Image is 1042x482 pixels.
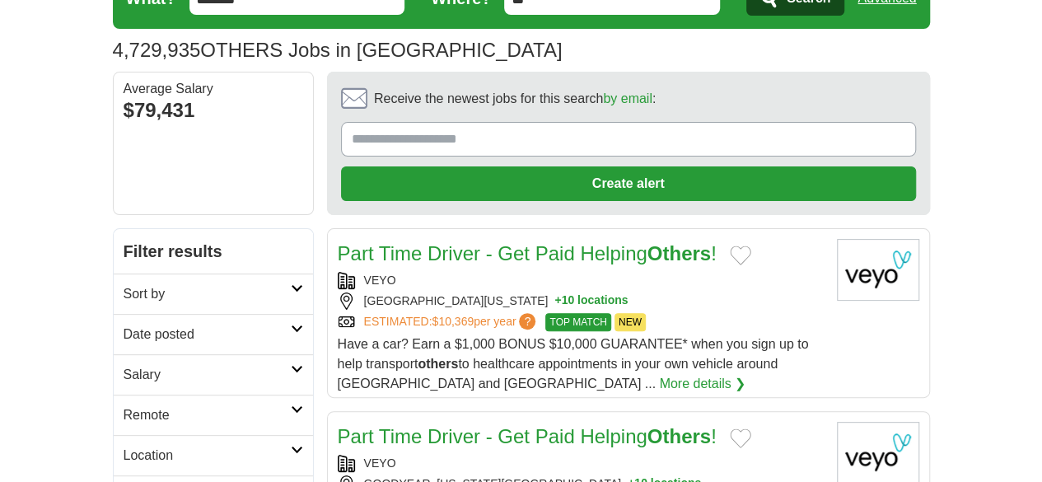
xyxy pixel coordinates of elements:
h2: Filter results [114,229,313,274]
div: [GEOGRAPHIC_DATA][US_STATE] [338,292,824,310]
a: Part Time Driver - Get Paid HelpingOthers! [338,242,717,264]
div: $79,431 [124,96,303,125]
h2: Location [124,446,291,466]
button: Add to favorite jobs [730,246,751,265]
a: More details ❯ [659,374,745,394]
a: VEYO [364,456,396,470]
a: by email [603,91,652,105]
h1: OTHERS Jobs in [GEOGRAPHIC_DATA] [113,39,563,61]
a: Remote [114,395,313,435]
h2: Remote [124,405,291,425]
button: +10 locations [554,292,628,310]
span: Have a car? Earn a $1,000 BONUS $10,000 GUARANTEE* when you sign up to help transport to healthca... [338,337,809,391]
a: Location [114,435,313,475]
span: $10,369 [432,315,474,328]
h2: Date posted [124,325,291,344]
span: + [554,292,561,310]
strong: Others [647,242,711,264]
a: Date posted [114,314,313,354]
button: Add to favorite jobs [730,428,751,448]
span: Receive the newest jobs for this search : [374,89,656,109]
strong: Others [647,425,711,447]
strong: others [418,357,458,371]
h2: Sort by [124,284,291,304]
span: ? [519,313,535,330]
a: ESTIMATED:$10,369per year? [364,313,540,331]
span: TOP MATCH [545,313,610,331]
div: Average Salary [124,82,303,96]
a: Sort by [114,274,313,314]
span: NEW [614,313,646,331]
span: 4,729,935 [113,35,201,65]
h2: Salary [124,365,291,385]
a: VEYO [364,274,396,287]
img: Veyo logo [837,239,919,301]
button: Create alert [341,166,916,201]
a: Part Time Driver - Get Paid HelpingOthers! [338,425,717,447]
a: Salary [114,354,313,395]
